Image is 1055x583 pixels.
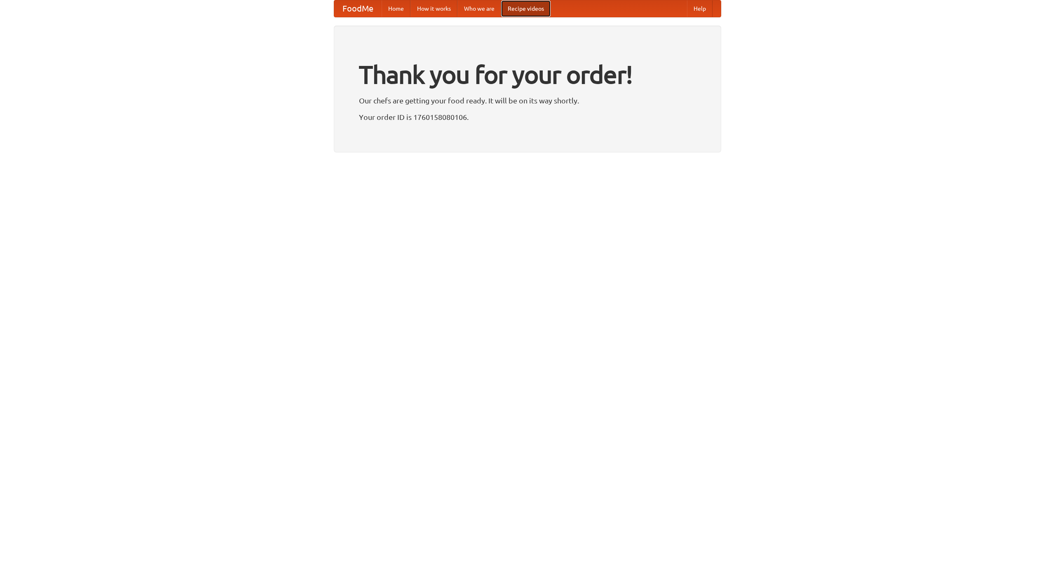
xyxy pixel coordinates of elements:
a: Recipe videos [501,0,551,17]
a: Home [382,0,410,17]
a: FoodMe [334,0,382,17]
a: Who we are [457,0,501,17]
a: How it works [410,0,457,17]
p: Our chefs are getting your food ready. It will be on its way shortly. [359,94,696,107]
h1: Thank you for your order! [359,55,696,94]
a: Help [687,0,713,17]
p: Your order ID is 1760158080106. [359,111,696,123]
